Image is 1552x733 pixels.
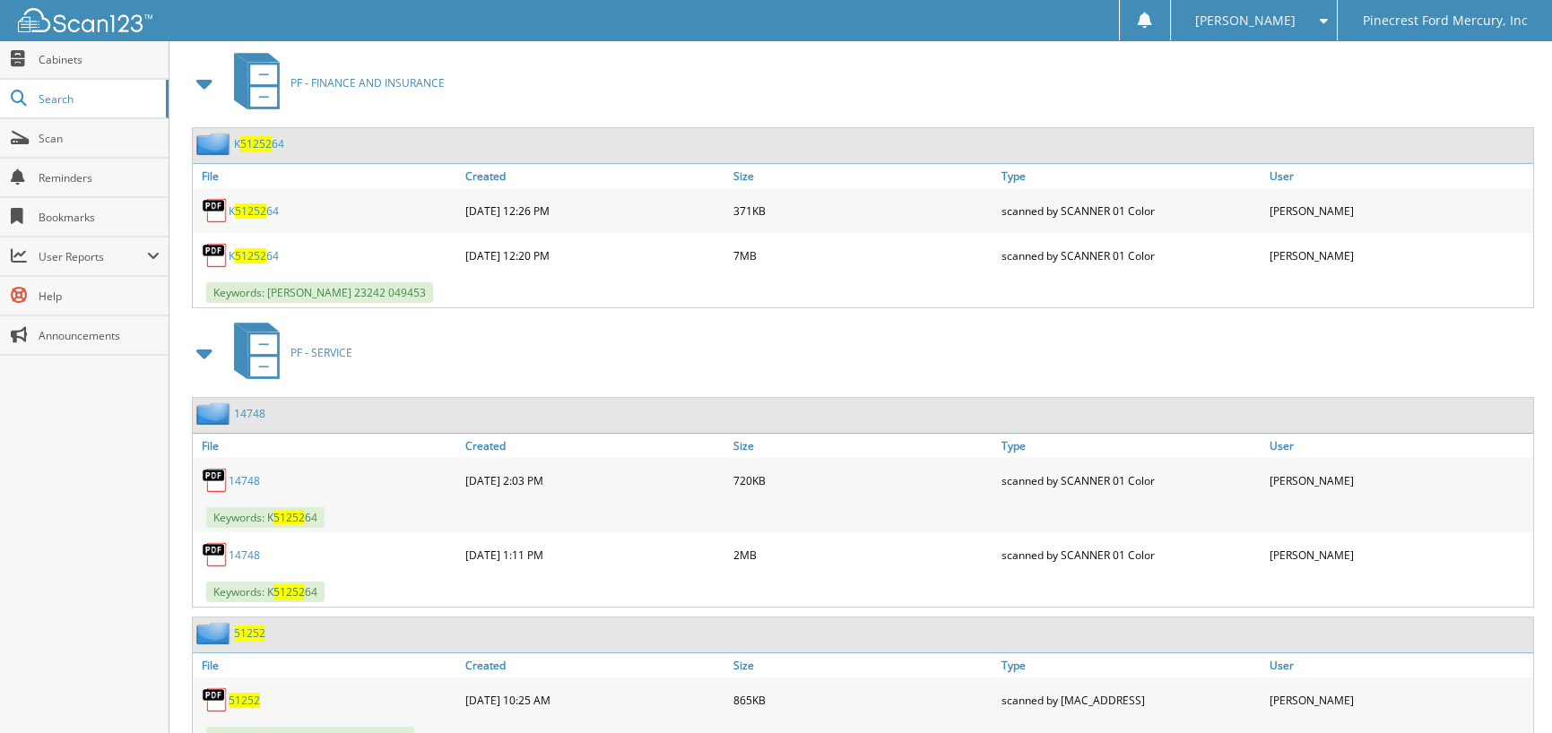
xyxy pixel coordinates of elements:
[234,136,284,151] a: K5125264
[729,193,997,229] div: 371KB
[229,203,279,219] a: K5125264
[273,510,305,525] span: 51252
[193,434,461,458] a: File
[202,541,229,568] img: PDF.png
[461,682,729,718] div: [DATE] 10:25 AM
[1195,15,1296,26] span: [PERSON_NAME]
[202,467,229,494] img: PDF.png
[1265,193,1533,229] div: [PERSON_NAME]
[1265,462,1533,498] div: [PERSON_NAME]
[997,462,1265,498] div: scanned by SCANNER 01 Color
[729,682,997,718] div: 865KB
[39,249,147,264] span: User Reports
[997,193,1265,229] div: scanned by SCANNER 01 Color
[997,682,1265,718] div: scanned by [MAC_ADDRESS]
[193,653,461,677] a: File
[223,317,352,388] a: PF - SERVICE
[290,345,352,360] span: PF - SERVICE
[997,434,1265,458] a: Type
[729,434,997,458] a: Size
[1265,434,1533,458] a: User
[729,164,997,188] a: Size
[729,462,997,498] div: 720KB
[240,136,272,151] span: 51252
[461,653,729,677] a: Created
[229,693,260,708] a: 51252
[461,193,729,229] div: [DATE] 12:26 PM
[229,548,260,563] a: 14748
[193,164,461,188] a: File
[206,507,325,528] span: Keywords: K 64
[39,131,160,146] span: Scan
[1265,237,1533,273] div: [PERSON_NAME]
[18,8,152,32] img: scan123-logo-white.svg
[461,537,729,573] div: [DATE] 1:11 PM
[39,91,157,107] span: Search
[1265,653,1533,677] a: User
[997,164,1265,188] a: Type
[273,584,305,599] span: 51252
[997,653,1265,677] a: Type
[234,406,265,421] a: 14748
[234,625,265,641] a: 51252
[1265,682,1533,718] div: [PERSON_NAME]
[461,434,729,458] a: Created
[1265,164,1533,188] a: User
[206,282,433,303] span: Keywords: [PERSON_NAME] 23242 049453
[202,242,229,269] img: PDF.png
[196,133,234,155] img: folder2.png
[235,248,266,263] span: 51252
[461,164,729,188] a: Created
[1363,15,1528,26] span: Pinecrest Ford Mercury, Inc
[223,47,445,118] a: PF - FINANCE AND INSURANCE
[39,210,160,225] span: Bookmarks
[196,622,234,644] img: folder2.png
[196,402,234,425] img: folder2.png
[39,52,160,67] span: Cabinets
[206,582,325,602] span: Keywords: K 64
[235,203,266,219] span: 51252
[202,197,229,224] img: PDF.png
[1265,537,1533,573] div: [PERSON_NAME]
[229,248,279,263] a: K5125264
[461,237,729,273] div: [DATE] 12:20 PM
[229,473,260,488] a: 14748
[39,170,160,185] span: Reminders
[39,289,160,304] span: Help
[39,328,160,343] span: Announcements
[290,75,445,91] span: PF - FINANCE AND INSURANCE
[729,537,997,573] div: 2MB
[997,537,1265,573] div: scanned by SCANNER 01 Color
[729,237,997,273] div: 7MB
[461,462,729,498] div: [DATE] 2:03 PM
[729,653,997,677] a: Size
[202,686,229,713] img: PDF.png
[997,237,1265,273] div: scanned by SCANNER 01 Color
